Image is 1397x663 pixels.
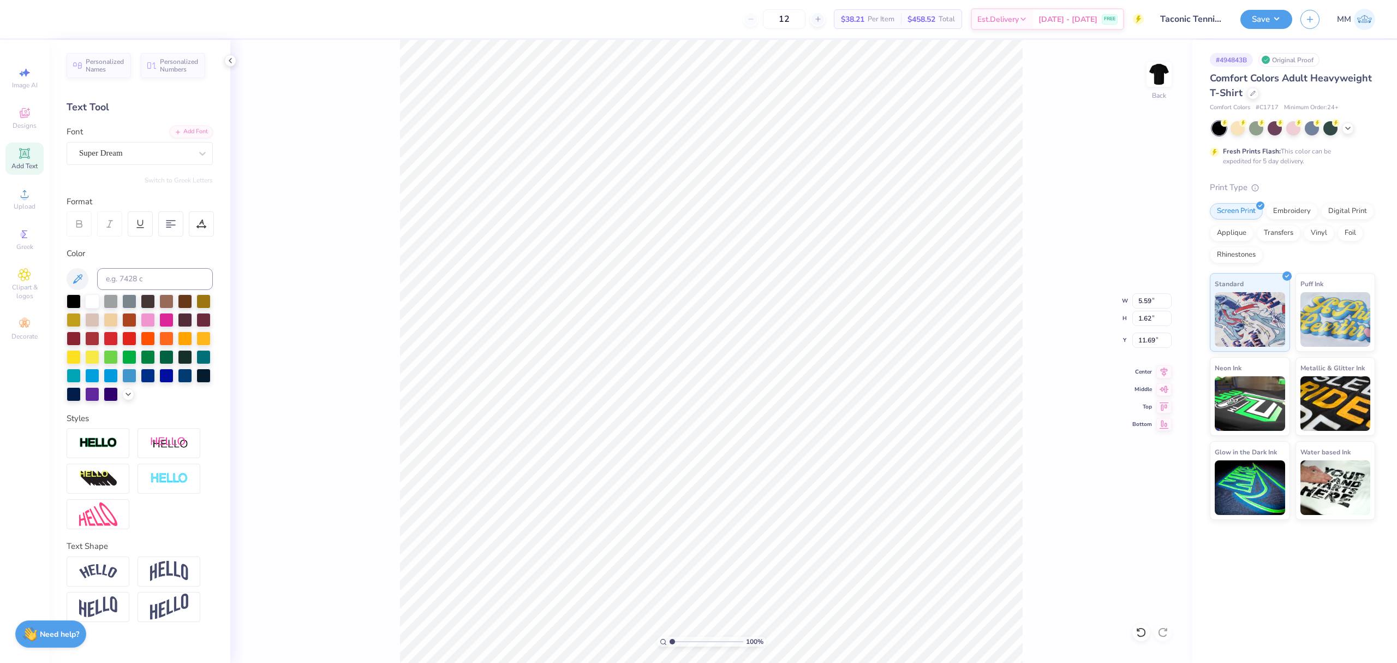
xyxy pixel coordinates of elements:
strong: Need help? [40,629,79,640]
span: Designs [13,121,37,130]
span: Minimum Order: 24 + [1284,103,1339,113]
img: Puff Ink [1300,292,1371,347]
span: Personalized Names [86,58,124,73]
img: Negative Space [150,472,188,485]
div: Color [67,247,213,260]
div: Back [1152,91,1166,100]
img: Flag [79,596,117,618]
span: Add Text [11,162,38,170]
div: Foil [1338,225,1363,241]
span: Comfort Colors Adult Heavyweight T-Shirt [1210,72,1372,99]
img: 3d Illusion [79,470,117,488]
span: Bottom [1132,421,1152,428]
div: Add Font [170,126,213,138]
span: 100 % [746,637,763,647]
img: Stroke [79,437,117,449]
img: Mariah Myssa Salurio [1354,9,1375,30]
span: [DATE] - [DATE] [1038,14,1097,25]
span: Personalized Numbers [160,58,199,73]
span: MM [1337,13,1351,26]
div: Styles [67,412,213,425]
input: e.g. 7428 c [97,268,213,290]
div: Print Type [1210,181,1375,194]
span: Upload [14,202,35,211]
div: Text Tool [67,100,213,115]
span: Puff Ink [1300,278,1323,289]
div: This color can be expedited for 5 day delivery. [1223,146,1357,166]
div: Vinyl [1304,225,1334,241]
div: Text Shape [67,540,213,553]
div: Transfers [1257,225,1300,241]
span: Water based Ink [1300,446,1351,458]
div: Embroidery [1266,203,1318,220]
img: Arch [150,561,188,582]
span: Glow in the Dark Ink [1215,446,1277,458]
span: Standard [1215,278,1244,289]
img: Arc [79,564,117,579]
img: Free Distort [79,502,117,526]
img: Metallic & Glitter Ink [1300,376,1371,431]
span: FREE [1104,15,1115,23]
span: Comfort Colors [1210,103,1250,113]
img: Neon Ink [1215,376,1285,431]
div: Original Proof [1258,53,1320,67]
img: Glow in the Dark Ink [1215,460,1285,515]
img: Back [1148,63,1170,85]
div: # 494843B [1210,53,1253,67]
div: Digital Print [1321,203,1374,220]
span: Per Item [868,14,894,25]
span: Decorate [11,332,38,341]
img: Rise [150,594,188,620]
span: Neon Ink [1215,362,1241,374]
div: Screen Print [1210,203,1263,220]
div: Format [67,196,214,208]
span: Image AI [12,81,38,90]
input: Untitled Design [1152,8,1232,30]
button: Switch to Greek Letters [145,176,213,185]
button: Save [1240,10,1292,29]
span: # C1717 [1256,103,1279,113]
strong: Fresh Prints Flash: [1223,147,1281,156]
span: Greek [16,242,33,251]
img: Standard [1215,292,1285,347]
span: Top [1132,403,1152,411]
span: Metallic & Glitter Ink [1300,362,1365,374]
span: Clipart & logos [5,283,44,300]
span: $458.52 [908,14,935,25]
div: Rhinestones [1210,247,1263,263]
span: Est. Delivery [977,14,1019,25]
a: MM [1337,9,1375,30]
input: – – [763,9,805,29]
span: Total [939,14,955,25]
div: Applique [1210,225,1253,241]
label: Font [67,126,83,138]
img: Shadow [150,436,188,450]
img: Water based Ink [1300,460,1371,515]
span: Center [1132,368,1152,376]
span: $38.21 [841,14,864,25]
span: Middle [1132,386,1152,393]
